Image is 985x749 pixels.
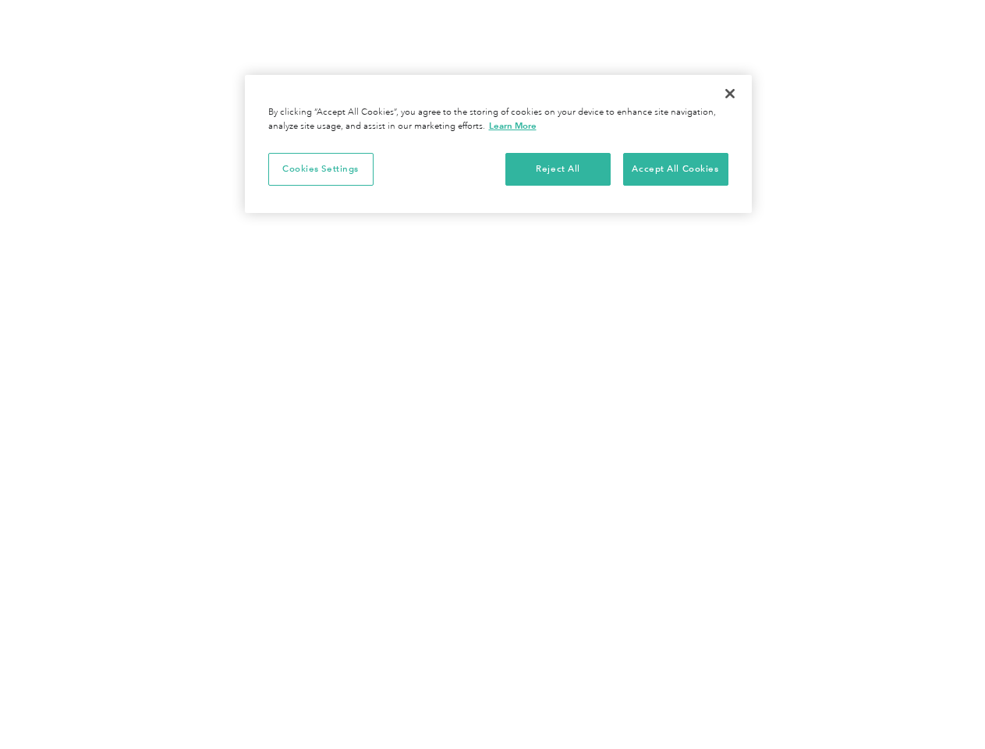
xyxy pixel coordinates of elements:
button: Accept All Cookies [623,153,728,186]
div: Cookie banner [245,75,752,213]
button: Close [713,76,747,111]
a: More information about your privacy, opens in a new tab [489,120,537,131]
div: Privacy [245,75,752,213]
button: Cookies Settings [268,153,374,186]
div: By clicking “Accept All Cookies”, you agree to the storing of cookies on your device to enhance s... [268,106,728,133]
button: Reject All [505,153,611,186]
